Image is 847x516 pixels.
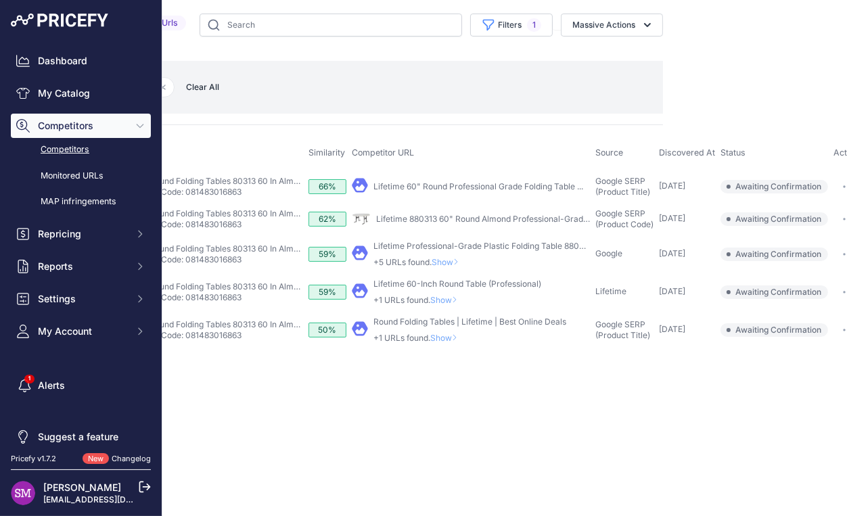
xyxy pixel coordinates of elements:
[595,176,650,197] span: Google SERP (Product Title)
[106,330,242,340] a: SKU: 880313 / Code: 081483016863
[373,181,583,191] a: Lifetime 60" Round Professional Grade Folding Table ...
[595,286,626,296] span: Lifetime
[147,16,186,31] span: 5 Urls
[430,333,463,343] span: Show
[11,453,56,465] div: Pricefy v1.7.2
[373,295,541,306] p: +1 URLs found.
[11,81,151,105] a: My Catalog
[659,181,685,191] span: [DATE]
[106,254,242,264] a: SKU: 880313 / Code: 081483016863
[432,257,464,267] span: Show
[38,325,127,338] span: My Account
[308,247,346,262] div: 59%
[352,147,414,158] span: Competitor URL
[595,248,622,258] span: Google
[595,208,654,229] span: Google SERP (Product Code)
[561,14,663,37] button: Massive Actions
[430,295,463,305] span: Show
[200,14,462,37] input: Search
[308,285,346,300] div: 59%
[308,212,346,227] div: 62%
[11,425,151,449] a: Suggest a feature
[373,333,566,344] p: +1 URLs found.
[11,164,151,188] a: Monitored URLs
[373,257,590,268] p: +5 URLs found.
[308,147,345,158] span: Similarity
[106,292,242,302] a: SKU: 880313 / Code: 081483016863
[659,147,715,158] span: Discovered At
[11,190,151,214] a: MAP infringements
[38,119,127,133] span: Competitors
[11,49,151,449] nav: Sidebar
[720,285,828,299] span: Awaiting Confirmation
[11,138,151,162] a: Competitors
[11,319,151,344] button: My Account
[373,279,541,289] a: Lifetime 60-Inch Round Table (Professional)
[720,180,828,193] span: Awaiting Confirmation
[720,212,828,226] span: Awaiting Confirmation
[38,260,127,273] span: Reports
[308,323,346,337] div: 50%
[38,292,127,306] span: Settings
[11,254,151,279] button: Reports
[595,319,650,340] span: Google SERP (Product Title)
[106,176,465,186] a: 10 Lifetime Round Folding Tables 80313 60 In Almond Professional Grade - Almond - 60 Inches
[595,147,623,158] span: Source
[106,208,465,218] a: 10 Lifetime Round Folding Tables 80313 60 In Almond Professional Grade - Almond - 60 Inches
[11,14,108,27] img: Pricefy Logo
[376,214,596,224] a: Lifetime 880313 60" Round Almond Professional-Grade ...
[112,454,151,463] a: Changelog
[43,482,121,493] a: [PERSON_NAME]
[106,187,242,197] a: SKU: 880313 / Code: 081483016863
[470,14,553,37] button: Filters1
[106,243,465,254] a: 10 Lifetime Round Folding Tables 80313 60 In Almond Professional Grade - Almond - 60 Inches
[373,316,566,327] a: Round Folding Tables | Lifetime | Best Online Deals
[308,179,346,194] div: 66%
[106,319,465,329] a: 10 Lifetime Round Folding Tables 80313 60 In Almond Professional Grade - Almond - 60 Inches
[83,453,109,465] span: New
[720,147,746,158] span: Status
[11,222,151,246] button: Repricing
[38,227,127,241] span: Repricing
[11,287,151,311] button: Settings
[373,241,592,251] a: Lifetime Professional-Grade Plastic Folding Table 880313
[43,494,185,505] a: [EMAIL_ADDRESS][DOMAIN_NAME]
[527,18,541,32] span: 1
[659,248,685,258] span: [DATE]
[11,373,151,398] a: Alerts
[11,49,151,73] a: Dashboard
[659,213,685,223] span: [DATE]
[659,324,685,334] span: [DATE]
[659,286,685,296] span: [DATE]
[720,248,828,261] span: Awaiting Confirmation
[720,323,828,337] span: Awaiting Confirmation
[106,219,242,229] a: SKU: 880313 / Code: 081483016863
[11,114,151,138] button: Competitors
[179,80,226,94] button: Clear All
[106,281,465,291] a: 10 Lifetime Round Folding Tables 80313 60 In Almond Professional Grade - Almond - 60 Inches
